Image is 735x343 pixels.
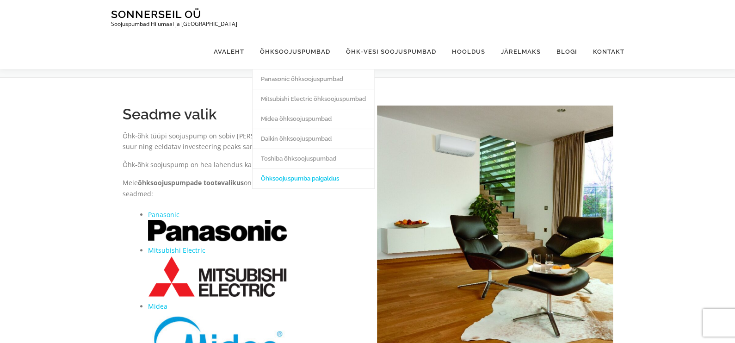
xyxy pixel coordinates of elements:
a: Panasonic [148,210,179,219]
a: Sonnerseil OÜ [111,8,201,20]
h2: Seadme valik [123,106,358,123]
p: Soojuspumbad Hiiumaal ja [GEOGRAPHIC_DATA] [111,21,237,27]
a: Avaleht [206,34,252,69]
a: Midea õhksoojuspumbad [253,109,374,129]
a: Daikin õhksoojuspumbad [253,129,374,149]
a: Blogi [549,34,585,69]
a: Hooldus [444,34,493,69]
a: Õhksoojuspumba paigaldus [253,168,374,188]
a: Mitsubishi Electric [148,246,205,255]
a: Õhksoojuspumbad [252,34,338,69]
a: Mitsubishi Electric õhksoojuspumbad [253,89,374,109]
p: Meie on järgmiste tunnustatud tootjate seadmed: [123,177,358,200]
a: Panasonic õhksoojuspumbad [253,69,374,89]
p: Õhk-õhk soojuspump on hea lahendus ka lisakütteks ning jahutuseks. [123,159,358,170]
a: Õhk-vesi soojuspumbad [338,34,444,69]
p: Õhk-õhk tüüpi soojuspump on sobiv [PERSON_NAME] köetav pind ei ole suur ning eeldatav investeerin... [123,131,358,153]
strong: õhksoojuspumpade tootevalikus [138,178,244,187]
a: Toshiba õhksoojuspumbad [253,149,374,168]
a: Midea [148,302,167,311]
a: Kontakt [585,34,624,69]
a: Järelmaks [493,34,549,69]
